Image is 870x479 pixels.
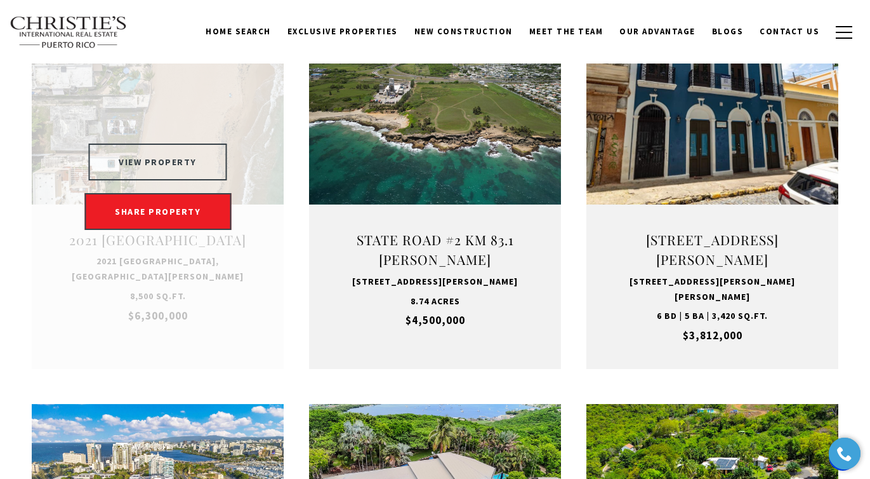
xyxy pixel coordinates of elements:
span: New Construction [414,26,513,37]
a: SHARE PROPERTY [84,193,231,230]
a: New Construction [406,20,521,44]
a: Our Advantage [611,20,704,44]
span: Contact Us [760,26,819,37]
a: Home Search [197,20,279,44]
span: Exclusive Properties [287,26,398,37]
a: Exclusive Properties [279,20,406,44]
button: button [827,14,860,51]
span: Blogs [712,26,744,37]
a: VIEW PROPERTY VIEW PROPERTY [82,145,234,156]
img: Christie's International Real Estate text transparent background [10,16,128,49]
a: Meet the Team [521,20,612,44]
a: Contact Us [751,20,827,44]
a: Blogs [704,20,752,44]
button: VIEW PROPERTY [88,144,227,180]
span: Our Advantage [619,26,695,37]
